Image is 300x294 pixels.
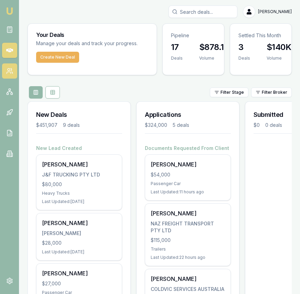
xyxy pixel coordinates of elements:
div: [PERSON_NAME] [42,219,116,227]
input: Search deals [169,6,237,18]
button: Create New Deal [36,52,79,63]
h3: 3 [238,42,250,53]
h4: Documents Requested From Client [145,145,231,152]
div: Deals [238,55,250,61]
div: Last Updated: [DATE] [42,199,116,204]
div: Passenger Car [151,181,225,186]
div: J&F TRUCKING PTY LTD [42,171,116,178]
div: $0 [254,122,260,129]
div: [PERSON_NAME] [151,209,225,217]
p: Settled This Month [238,32,283,39]
div: Volume [199,55,229,61]
div: Last Updated: 22 hours ago [151,255,225,260]
h4: New Lead Created [36,145,122,152]
div: 0 deals [265,122,282,129]
h3: $140K [267,42,291,53]
div: $324,000 [145,122,167,129]
div: [PERSON_NAME] [42,160,116,169]
h3: $878.1K [199,42,229,53]
button: Filter Broker [251,88,292,97]
div: [PERSON_NAME] [151,160,225,169]
img: emu-icon-u.png [6,7,14,15]
p: Manage your deals and track your progress. [36,40,148,48]
h3: 17 [171,42,183,53]
span: Filter Broker [262,90,287,95]
div: Last Updated: 11 hours ago [151,189,225,195]
div: [PERSON_NAME] [42,230,116,237]
div: NAZ FREIGHT TRANSPORT PTY LTD [151,220,225,234]
div: Volume [267,55,291,61]
h3: Your Deals [36,32,148,38]
div: $27,000 [42,280,116,287]
div: Trailers [151,246,225,252]
span: Filter Stage [221,90,244,95]
button: Filter Stage [210,88,248,97]
p: Pipeline [171,32,216,39]
div: Heavy Trucks [42,191,116,196]
div: $28,000 [42,240,116,246]
div: $115,000 [151,237,225,244]
div: [PERSON_NAME] [151,275,225,283]
div: Last Updated: [DATE] [42,249,116,255]
div: $451,907 [36,122,57,129]
span: [PERSON_NAME] [258,9,292,14]
h3: Applications [145,110,231,120]
div: [PERSON_NAME] [42,269,116,277]
div: $54,000 [151,171,225,178]
h3: New Deals [36,110,122,120]
div: $80,000 [42,181,116,188]
div: 9 deals [63,122,80,129]
div: 5 deals [173,122,189,129]
div: Deals [171,55,183,61]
